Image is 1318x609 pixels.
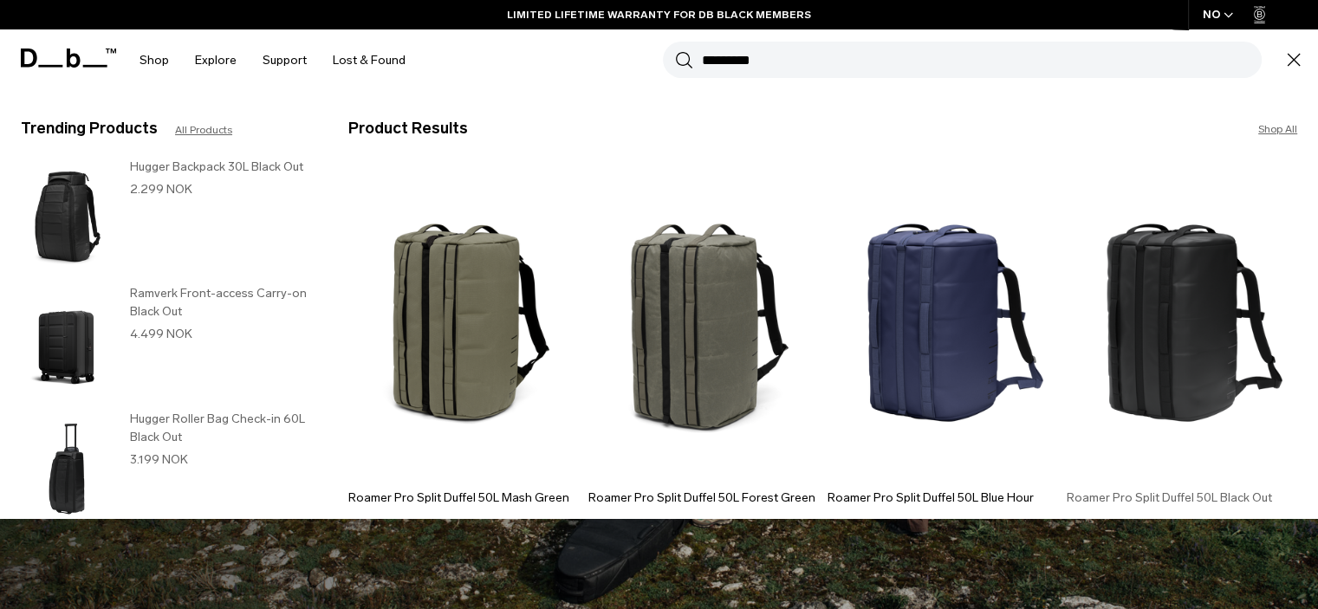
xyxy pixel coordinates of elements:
h3: Ramverk Front-access Carry-on Black Out [130,284,314,321]
h3: Roamer Pro Split Duffel 50L Black Out [1067,489,1297,507]
img: Roamer Pro Split Duffel 50L Mash Green [348,167,579,478]
h3: Trending Products [21,117,158,140]
img: Roamer Pro Split Duffel 50L Forest Green [588,167,818,478]
img: Roamer Pro Split Duffel 50L Black Out [1067,167,1297,478]
h3: Hugger Backpack 30L Black Out [130,158,314,176]
h3: Roamer Pro Split Duffel 50L Blue Hour [828,489,1058,507]
a: Hugger Backpack 30L Black Out Hugger Backpack 30L Black Out 2.299 NOK [21,158,314,275]
a: Shop All [1258,121,1297,137]
a: Shop [140,29,169,91]
h3: Roamer Pro Split Duffel 50L Mash Green [348,489,579,507]
a: Support [263,29,307,91]
h3: Hugger Roller Bag Check-in 60L Black Out [130,410,314,446]
a: Roamer Pro Split Duffel 50L Blue Hour Roamer Pro Split Duffel 50L Blue Hour 2.399 NOK [828,167,1058,539]
a: Roamer Pro Split Duffel 50L Mash Green Roamer Pro Split Duffel 50L Mash Green 2.499 NOK [348,167,579,539]
span: 2.299 NOK [130,182,192,197]
img: Hugger Roller Bag Check-in 60L Black Out [21,410,113,528]
a: LIMITED LIFETIME WARRANTY FOR DB BLACK MEMBERS [507,7,811,23]
span: 4.499 NOK [130,327,192,341]
a: All Products [175,122,232,138]
img: Roamer Pro Split Duffel 50L Blue Hour [828,167,1058,478]
a: Explore [195,29,237,91]
span: 3.199 NOK [130,452,188,467]
img: Ramverk Front-access Carry-on Black Out [21,284,113,402]
a: Lost & Found [333,29,406,91]
a: Roamer Pro Split Duffel 50L Forest Green Roamer Pro Split Duffel 50L Forest Green 2.399 NOK [588,167,818,539]
a: Hugger Roller Bag Check-in 60L Black Out Hugger Roller Bag Check-in 60L Black Out 3.199 NOK [21,410,314,528]
img: Hugger Backpack 30L Black Out [21,158,113,275]
nav: Main Navigation [127,29,419,91]
a: Roamer Pro Split Duffel 50L Black Out Roamer Pro Split Duffel 50L Black Out 2.399 NOK [1067,167,1297,539]
h3: Roamer Pro Split Duffel 50L Forest Green [588,489,818,507]
h3: Product Results [348,117,822,140]
a: Ramverk Front-access Carry-on Black Out Ramverk Front-access Carry-on Black Out 4.499 NOK [21,284,314,402]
